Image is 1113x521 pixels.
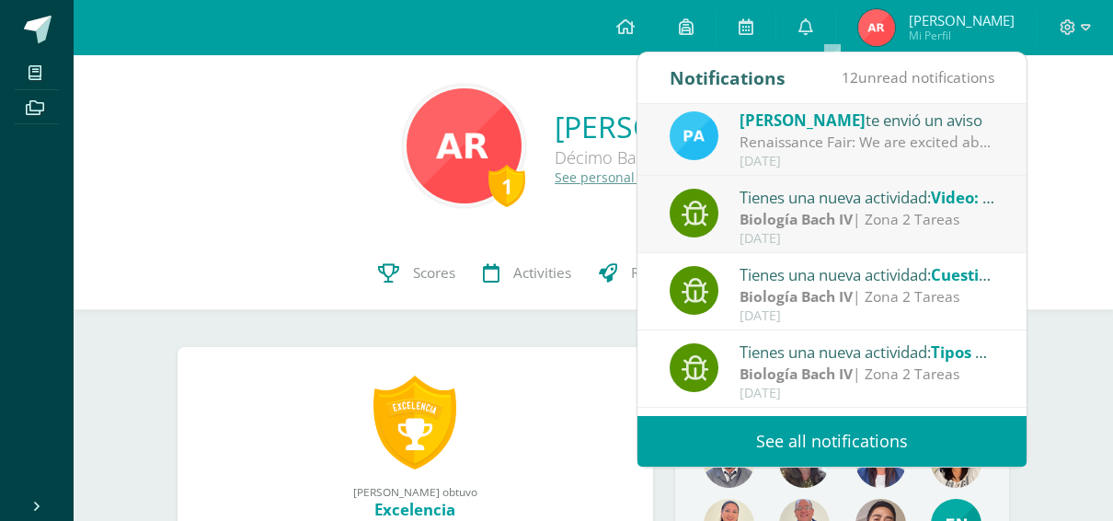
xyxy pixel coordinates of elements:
[469,237,585,310] a: Activities
[740,308,995,324] div: [DATE]
[740,340,995,364] div: Tienes una nueva actividad:
[407,88,522,203] img: faf5f5a2b7fe227ccba25f5665de0820.png
[585,237,691,310] a: Record
[740,286,995,307] div: | Zona 2 Tareas
[364,237,469,310] a: Scores
[931,187,1074,208] span: Video: polinización
[858,9,895,46] img: c9bcb59223d60cba950dd4d66ce03bcc.png
[740,286,853,307] strong: Biología Bach IV
[909,28,1015,43] span: Mi Perfil
[740,209,853,229] strong: Biología Bach IV
[631,263,677,283] span: Record
[740,154,995,169] div: [DATE]
[740,231,995,247] div: [DATE]
[488,165,525,207] div: 1
[413,263,455,283] span: Scores
[196,499,636,520] div: Excelencia
[555,168,721,186] a: See personal information…
[740,364,995,385] div: | Zona 2 Tareas
[842,67,858,87] span: 12
[740,364,853,384] strong: Biología Bach IV
[931,264,1084,285] span: Cuestionario: frutos
[513,263,571,283] span: Activities
[670,52,786,103] div: Notifications
[555,146,784,168] div: Décimo Bachillerato A
[196,484,636,499] div: [PERSON_NAME] obtuvo
[740,262,995,286] div: Tienes una nueva actividad:
[909,11,1015,29] span: [PERSON_NAME]
[637,416,1027,467] a: See all notifications
[740,209,995,230] div: | Zona 2 Tareas
[842,67,994,87] span: unread notifications
[670,111,718,160] img: 16d00d6a61aad0e8a558f8de8df831eb.png
[740,185,995,209] div: Tienes una nueva actividad:
[740,108,995,132] div: te envió un aviso
[740,132,995,153] div: Renaissance Fair: We are excited about our Renaissance Fair and happy to share this invitation wi...
[555,107,784,146] a: [PERSON_NAME]
[740,386,995,401] div: [DATE]
[740,110,866,131] span: [PERSON_NAME]
[931,342,1038,363] span: Tipos de hojas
